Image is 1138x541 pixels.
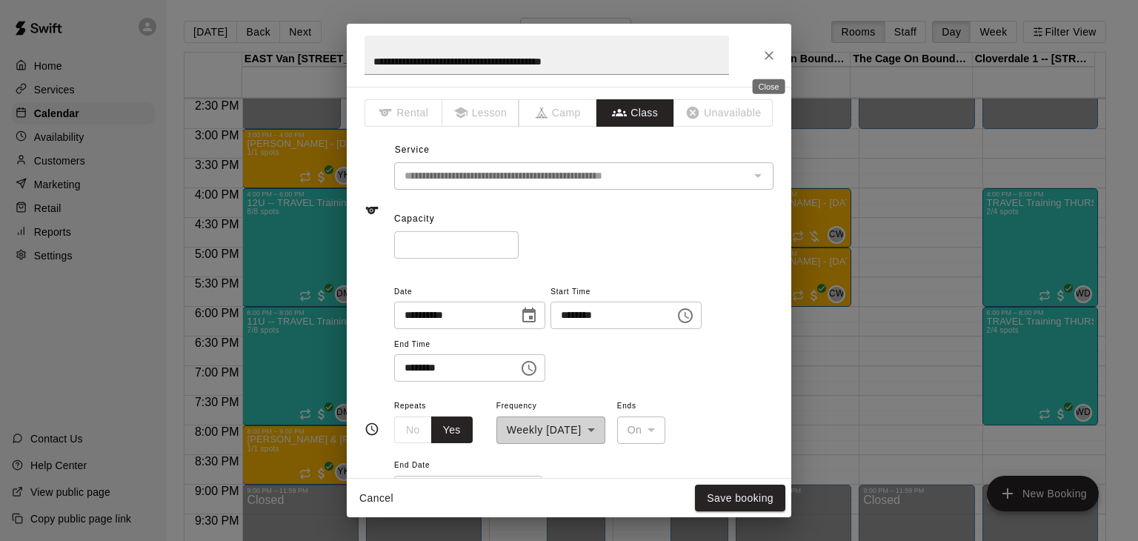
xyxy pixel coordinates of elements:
[519,99,597,127] span: The type of an existing booking cannot be changed
[394,213,435,224] span: Capacity
[617,416,666,444] div: On
[431,416,473,444] button: Yes
[753,79,785,94] div: Close
[365,422,379,437] svg: Timing
[395,145,430,155] span: Service
[442,99,520,127] span: The type of an existing booking cannot be changed
[756,42,782,69] button: Close
[496,396,605,416] span: Frequency
[514,301,544,331] button: Choose date, selected date is Oct 16, 2025
[394,335,545,355] span: End Time
[671,301,700,331] button: Choose time, selected time is 5:15 PM
[514,354,544,383] button: Choose time, selected time is 7:15 PM
[550,282,702,302] span: Start Time
[353,485,400,512] button: Cancel
[394,416,473,444] div: outlined button group
[674,99,773,127] span: The type of an existing booking cannot be changed
[365,203,379,218] svg: Service
[394,162,773,190] div: The service of an existing booking cannot be changed
[596,99,674,127] button: Class
[365,99,442,127] span: The type of an existing booking cannot be changed
[695,485,785,512] button: Save booking
[394,282,545,302] span: Date
[394,396,485,416] span: Repeats
[617,396,666,416] span: Ends
[394,456,542,476] span: End Date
